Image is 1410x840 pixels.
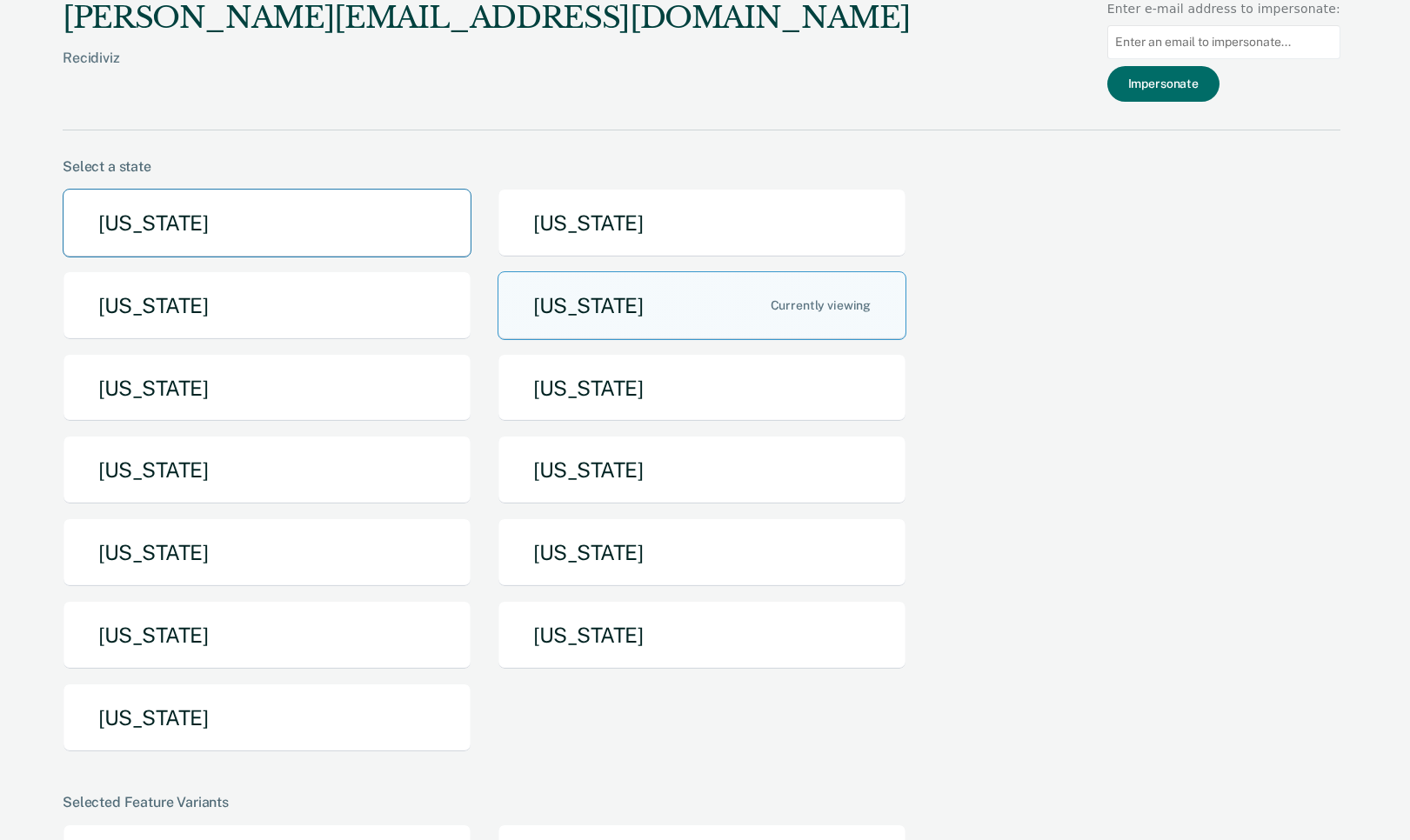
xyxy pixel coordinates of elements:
[63,683,471,752] button: [US_STATE]
[498,601,906,670] button: [US_STATE]
[63,50,910,94] div: Recidiviz
[498,518,906,587] button: [US_STATE]
[63,794,1340,810] div: Selected Feature Variants
[63,518,471,587] button: [US_STATE]
[63,189,471,257] button: [US_STATE]
[63,271,471,340] button: [US_STATE]
[63,436,471,504] button: [US_STATE]
[498,354,906,423] button: [US_STATE]
[498,271,906,340] button: [US_STATE]
[1107,66,1220,102] button: Impersonate
[63,158,1340,175] div: Select a state
[63,601,471,670] button: [US_STATE]
[1107,25,1340,59] input: Enter an email to impersonate...
[63,354,471,423] button: [US_STATE]
[498,436,906,504] button: [US_STATE]
[498,189,906,257] button: [US_STATE]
